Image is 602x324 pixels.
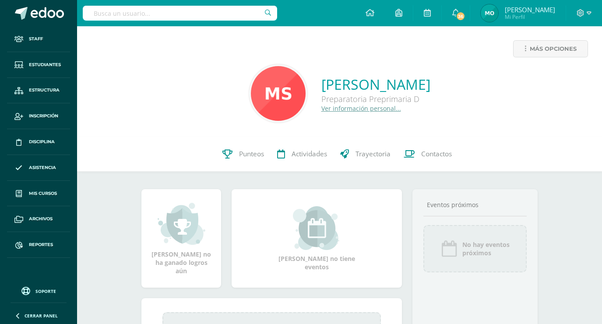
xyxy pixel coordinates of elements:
[292,149,327,158] span: Actividades
[273,206,361,271] div: [PERSON_NAME] no tiene eventos
[513,40,588,57] a: Más opciones
[397,137,458,172] a: Contactos
[421,149,452,158] span: Contactos
[440,240,458,257] img: event_icon.png
[7,26,70,52] a: Staff
[29,164,56,171] span: Asistencia
[29,215,53,222] span: Archivos
[239,149,264,158] span: Punteos
[7,129,70,155] a: Disciplina
[83,6,277,21] input: Busca un usuario...
[29,113,58,120] span: Inscripción
[7,78,70,104] a: Estructura
[7,103,70,129] a: Inscripción
[7,155,70,181] a: Asistencia
[158,202,205,246] img: achievement_small.png
[216,137,271,172] a: Punteos
[423,201,527,209] div: Eventos próximos
[505,13,555,21] span: Mi Perfil
[35,288,56,294] span: Soporte
[505,5,555,14] span: [PERSON_NAME]
[530,41,577,57] span: Más opciones
[7,181,70,207] a: Mis cursos
[25,313,58,319] span: Cerrar panel
[29,138,55,145] span: Disciplina
[29,87,60,94] span: Estructura
[321,94,430,104] div: Preparatoria Preprimaria D
[481,4,498,22] img: 507aa3bc3e9dd80efcdb729029de121d.png
[29,190,57,197] span: Mis cursos
[462,240,510,257] span: No hay eventos próximos
[251,66,306,121] img: 3e22aac4af2cdf119de5836261c74a23.png
[456,11,465,21] span: 36
[150,202,212,275] div: [PERSON_NAME] no ha ganado logros aún
[293,206,341,250] img: event_small.png
[29,61,61,68] span: Estudiantes
[334,137,397,172] a: Trayectoria
[7,232,70,258] a: Reportes
[271,137,334,172] a: Actividades
[7,52,70,78] a: Estudiantes
[7,206,70,232] a: Archivos
[29,241,53,248] span: Reportes
[29,35,43,42] span: Staff
[321,75,430,94] a: [PERSON_NAME]
[11,285,67,296] a: Soporte
[321,104,401,113] a: Ver información personal...
[356,149,391,158] span: Trayectoria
